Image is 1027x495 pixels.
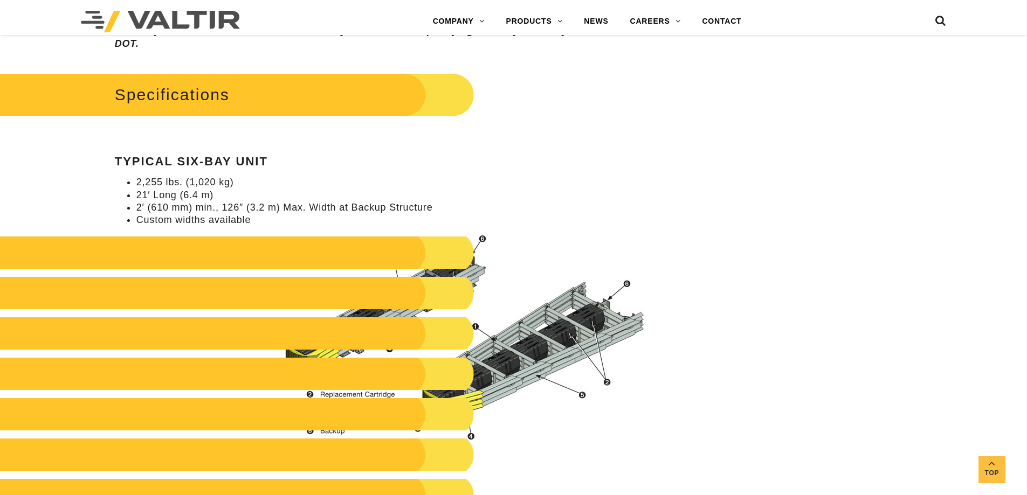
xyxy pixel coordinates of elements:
a: NEWS [573,11,619,32]
a: CONTACT [691,11,752,32]
li: Custom widths available [136,214,656,226]
a: PRODUCTS [495,11,574,32]
li: 21′ Long (6.4 m) [136,189,656,201]
em: *After an impact, the product must be inspected and evaluated per the direction of the specifying... [115,13,649,49]
a: Top [978,456,1005,483]
li: 2,255 lbs. (1,020 kg) [136,176,656,189]
strong: Typical Six-Bay Unit [115,155,268,168]
img: Valtir [81,11,240,32]
span: Top [978,467,1005,479]
li: 2′ (610 mm) min., 126″ (3.2 m) Max. Width at Backup Structure [136,201,656,214]
a: COMPANY [422,11,495,32]
a: CAREERS [619,11,692,32]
